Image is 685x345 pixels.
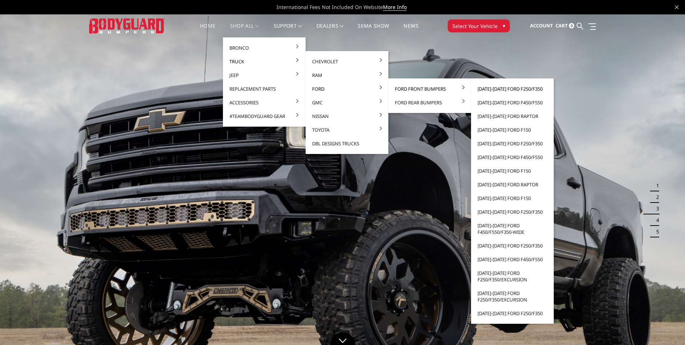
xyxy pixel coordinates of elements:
a: DBL Designs Trucks [309,137,385,150]
button: 2 of 5 [652,191,659,203]
a: [DATE]-[DATE] Ford F450/F550/F350-wide [474,219,551,239]
span: Cart [556,22,568,29]
a: [DATE]-[DATE] Ford Raptor [474,109,551,123]
a: [DATE]-[DATE] Ford F450/F550 [474,96,551,109]
button: 3 of 5 [652,203,659,214]
a: [DATE]-[DATE] Ford F250/F350 [474,137,551,150]
a: Accessories [226,96,303,109]
a: [DATE]-[DATE] Ford F450/F550 [474,150,551,164]
a: [DATE]-[DATE] Ford F150 [474,164,551,178]
a: Account [530,16,553,36]
a: Jeep [226,68,303,82]
a: Ford Rear Bumpers [391,96,468,109]
a: Toyota [309,123,385,137]
a: shop all [230,23,259,37]
a: [DATE]-[DATE] Ford F150 [474,123,551,137]
span: Select Your Vehicle [452,22,498,30]
button: 1 of 5 [652,180,659,191]
a: [DATE]-[DATE] Ford F250/F350 [474,239,551,253]
button: 5 of 5 [652,226,659,237]
a: Nissan [309,109,385,123]
button: 4 of 5 [652,214,659,226]
a: Cart 0 [556,16,574,36]
a: News [403,23,418,37]
a: [DATE]-[DATE] Ford F250/F350/Excursion [474,266,551,286]
a: #TeamBodyguard Gear [226,109,303,123]
a: Chevrolet [309,55,385,68]
a: Home [200,23,215,37]
a: [DATE]-[DATE] Ford F250/F350 [474,82,551,96]
a: [DATE]-[DATE] Ford F450/F550 [474,253,551,266]
span: ▾ [503,22,505,29]
span: 0 [569,23,574,28]
a: [DATE]-[DATE] Ford F150 [474,191,551,205]
a: Ram [309,68,385,82]
a: More Info [383,4,407,11]
a: Ford Front Bumpers [391,82,468,96]
a: [DATE]-[DATE] Ford F250/F350/Excursion [474,286,551,307]
a: [DATE]-[DATE] Ford Raptor [474,178,551,191]
a: Dealers [316,23,344,37]
a: Support [274,23,302,37]
iframe: Chat Widget [649,310,685,345]
a: Ford [309,82,385,96]
a: GMC [309,96,385,109]
a: Bronco [226,41,303,55]
a: Click to Down [330,332,355,345]
a: [DATE]-[DATE] Ford F250/F350 [474,205,551,219]
span: Account [530,22,553,29]
a: Replacement Parts [226,82,303,96]
button: Select Your Vehicle [448,19,510,32]
a: SEMA Show [358,23,389,37]
a: [DATE]-[DATE] Ford F250/F350 [474,307,551,320]
a: Truck [226,55,303,68]
img: BODYGUARD BUMPERS [89,18,165,33]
